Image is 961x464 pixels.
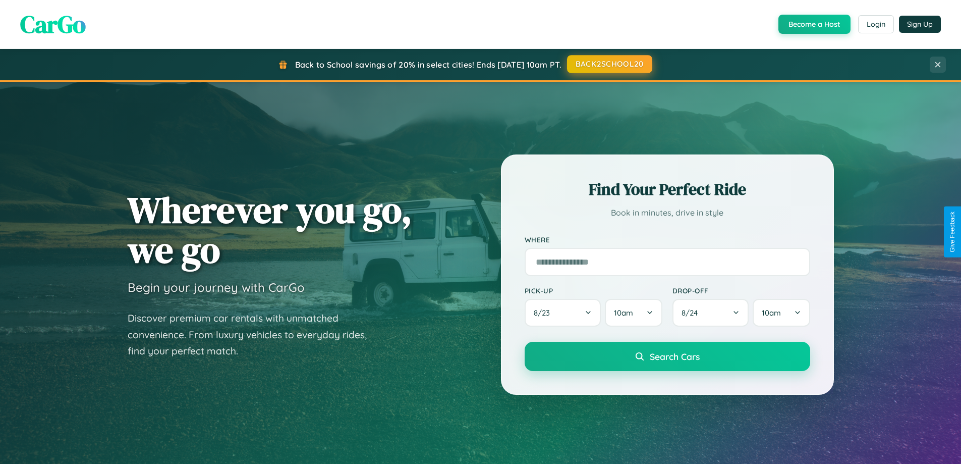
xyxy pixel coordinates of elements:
span: 10am [762,308,781,318]
button: 8/24 [672,299,749,327]
p: Book in minutes, drive in style [525,205,810,220]
div: Give Feedback [949,212,956,252]
p: Discover premium car rentals with unmatched convenience. From luxury vehicles to everyday rides, ... [128,310,380,359]
h3: Begin your journey with CarGo [128,280,305,295]
span: 8 / 23 [534,308,555,318]
span: Back to School savings of 20% in select cities! Ends [DATE] 10am PT. [295,60,561,70]
span: 10am [614,308,633,318]
label: Pick-up [525,286,662,295]
label: Drop-off [672,286,810,295]
button: 10am [605,299,662,327]
button: Search Cars [525,342,810,371]
button: 8/23 [525,299,601,327]
h1: Wherever you go, we go [128,190,412,270]
button: Login [858,15,894,33]
span: 8 / 24 [682,308,703,318]
label: Where [525,235,810,244]
span: CarGo [20,8,86,41]
span: Search Cars [650,351,700,362]
h2: Find Your Perfect Ride [525,178,810,200]
button: Sign Up [899,16,941,33]
button: Become a Host [778,15,851,34]
button: 10am [753,299,810,327]
button: BACK2SCHOOL20 [567,55,652,73]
